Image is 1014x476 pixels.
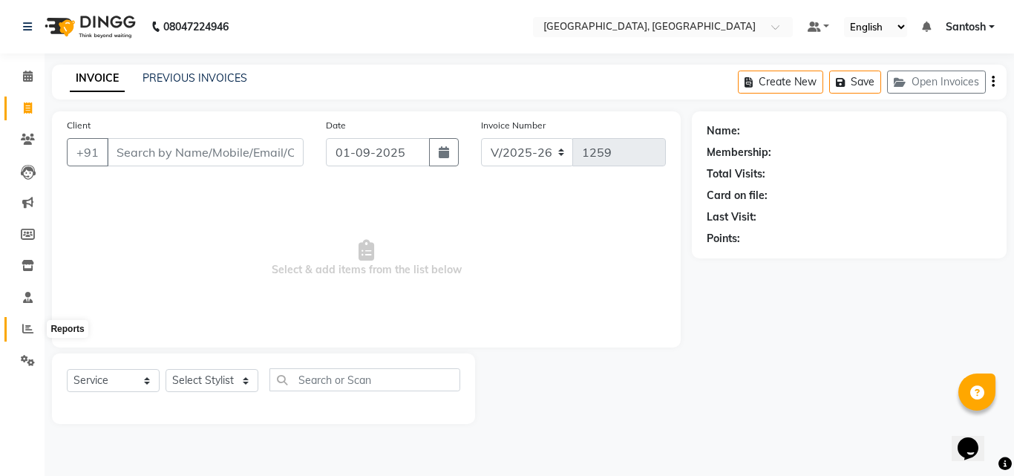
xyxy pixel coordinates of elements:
a: INVOICE [70,65,125,92]
input: Search or Scan [269,368,460,391]
label: Date [326,119,346,132]
div: Points: [707,231,740,247]
b: 08047224946 [163,6,229,48]
div: Name: [707,123,740,139]
a: PREVIOUS INVOICES [143,71,247,85]
button: Open Invoices [887,71,986,94]
span: Santosh [946,19,986,35]
iframe: chat widget [952,417,999,461]
button: Create New [738,71,823,94]
div: Membership: [707,145,771,160]
img: logo [38,6,140,48]
div: Last Visit: [707,209,756,225]
button: +91 [67,138,108,166]
label: Client [67,119,91,132]
div: Card on file: [707,188,768,203]
button: Save [829,71,881,94]
span: Select & add items from the list below [67,184,666,333]
input: Search by Name/Mobile/Email/Code [107,138,304,166]
label: Invoice Number [481,119,546,132]
div: Total Visits: [707,166,765,182]
div: Reports [47,320,88,338]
